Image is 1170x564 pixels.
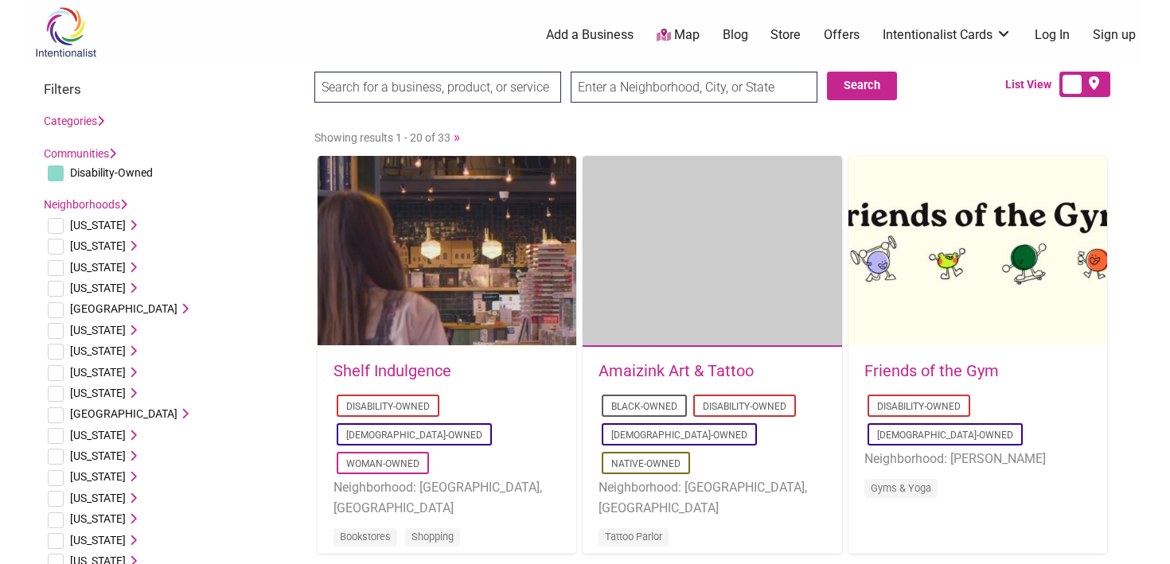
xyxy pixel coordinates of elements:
[70,261,126,274] span: [US_STATE]
[864,449,1091,469] li: Neighborhood: [PERSON_NAME]
[346,430,482,441] a: [DEMOGRAPHIC_DATA]-Owned
[70,387,126,399] span: [US_STATE]
[70,239,126,252] span: [US_STATE]
[333,361,451,380] a: Shelf Indulgence
[411,531,454,543] a: Shopping
[827,72,897,100] button: Search
[70,366,126,379] span: [US_STATE]
[333,477,560,518] li: Neighborhood: [GEOGRAPHIC_DATA], [GEOGRAPHIC_DATA]
[703,401,786,412] a: Disability-Owned
[28,6,103,58] img: Intentionalist
[770,26,801,44] a: Store
[1093,26,1136,44] a: Sign up
[877,430,1013,441] a: [DEMOGRAPHIC_DATA]-Owned
[346,458,419,469] a: Woman-Owned
[1035,26,1070,44] a: Log In
[877,401,961,412] a: Disability-Owned
[70,344,126,357] span: [US_STATE]
[70,470,126,483] span: [US_STATE]
[454,129,460,145] a: »
[657,26,700,45] a: Map
[346,401,430,412] a: Disability-Owned
[44,81,298,97] h3: Filters
[70,534,126,546] span: [US_STATE]
[1005,76,1059,93] span: List View
[70,512,126,525] span: [US_STATE]
[44,115,104,127] a: Categories
[824,26,860,44] a: Offers
[70,429,126,441] span: [US_STATE]
[605,531,662,543] a: Tattoo Parlor
[864,361,999,380] a: Friends of the Gym
[883,26,1012,44] a: Intentionalist Cards
[546,26,634,44] a: Add a Business
[871,482,931,494] a: Gyms & Yoga
[70,407,177,420] span: [GEOGRAPHIC_DATA]
[571,72,817,103] input: Enter a Neighborhood, City, or State
[599,361,754,380] a: Amaizink Art & Tattoo
[70,324,126,336] span: [US_STATE]
[70,219,126,231] span: [US_STATE]
[611,458,681,469] a: Native-Owned
[611,430,747,441] a: [DEMOGRAPHIC_DATA]-Owned
[723,26,748,44] a: Blog
[70,449,126,462] span: [US_STATE]
[70,302,177,315] span: [GEOGRAPHIC_DATA]
[70,282,126,294] span: [US_STATE]
[44,147,116,160] a: Communities
[70,492,126,504] span: [US_STATE]
[70,166,153,179] span: Disability-Owned
[314,131,450,144] span: Showing results 1 - 20 of 33
[611,401,677,412] a: Black-Owned
[340,531,391,543] a: Bookstores
[314,72,561,103] input: Search for a business, product, or service
[599,477,825,518] li: Neighborhood: [GEOGRAPHIC_DATA], [GEOGRAPHIC_DATA]
[44,198,127,211] a: Neighborhoods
